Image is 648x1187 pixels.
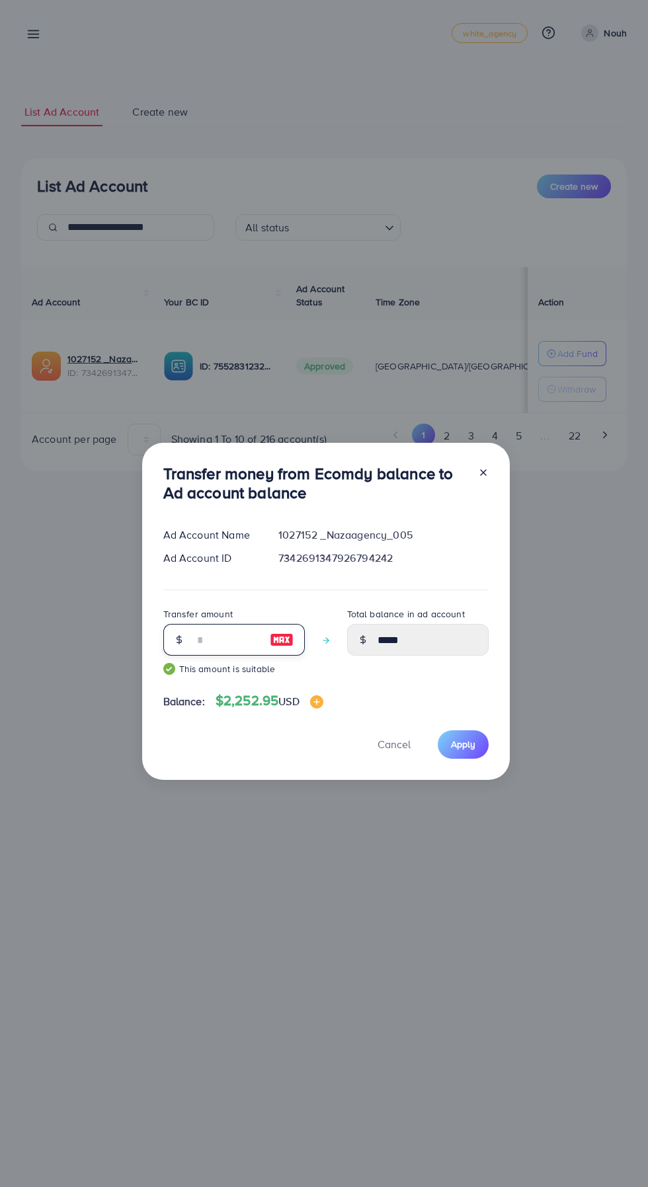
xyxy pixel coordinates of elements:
img: guide [163,663,175,675]
img: image [310,695,323,708]
h4: $2,252.95 [216,693,323,709]
button: Cancel [361,730,427,759]
span: Cancel [378,737,411,751]
label: Total balance in ad account [347,607,465,621]
label: Transfer amount [163,607,233,621]
span: Balance: [163,694,205,709]
button: Apply [438,730,489,759]
span: USD [278,694,299,708]
small: This amount is suitable [163,662,305,675]
div: Ad Account Name [153,527,268,543]
div: 1027152 _Nazaagency_005 [268,527,499,543]
h3: Transfer money from Ecomdy balance to Ad account balance [163,464,467,502]
div: 7342691347926794242 [268,551,499,566]
div: Ad Account ID [153,551,268,566]
span: Apply [451,738,475,751]
img: image [270,632,294,648]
